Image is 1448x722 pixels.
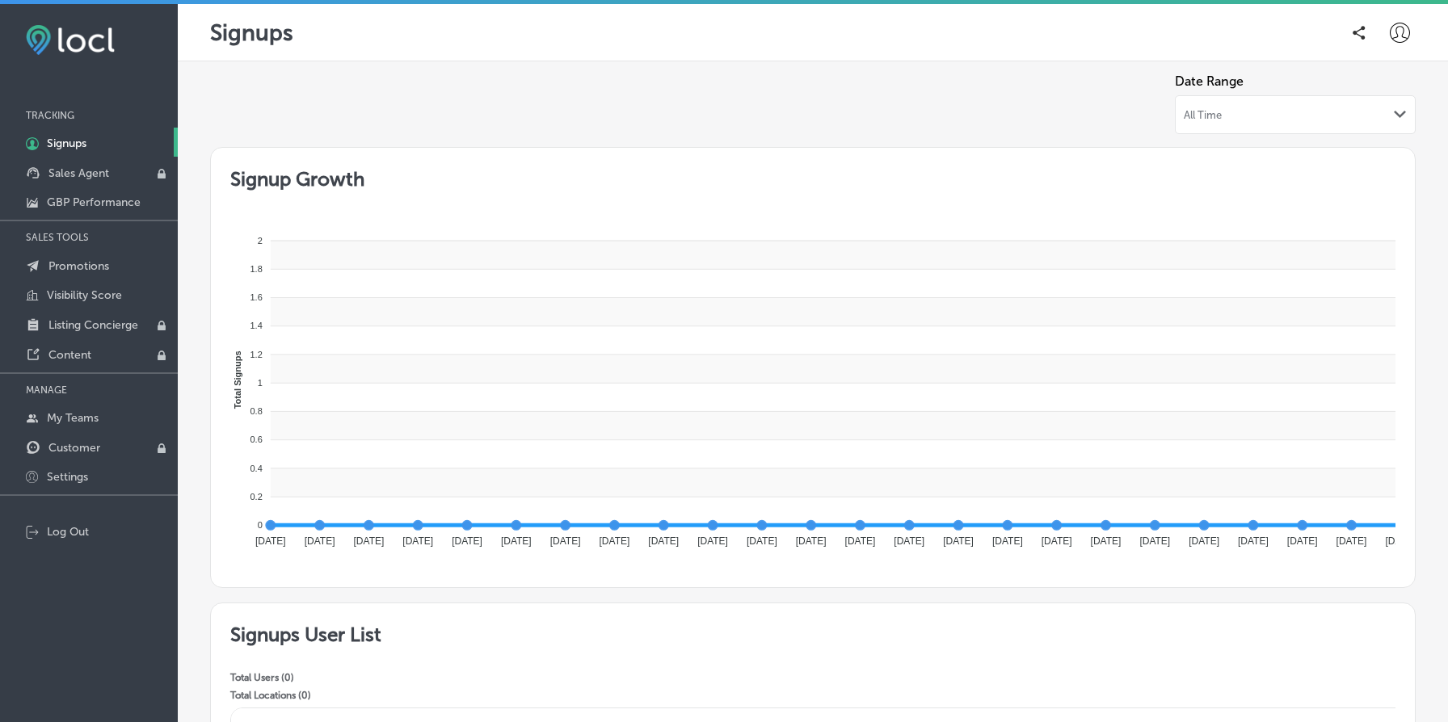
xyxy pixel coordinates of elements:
[354,535,385,547] tspan: [DATE]
[550,535,581,547] tspan: [DATE]
[250,406,263,416] tspan: 0.8
[1091,535,1122,547] tspan: [DATE]
[47,411,99,425] p: My Teams
[1336,535,1367,547] tspan: [DATE]
[796,535,827,547] tspan: [DATE]
[26,25,115,55] img: fda3e92497d09a02dc62c9cd864e3231.png
[230,672,381,683] p: Total Users ( 0 )
[845,535,876,547] tspan: [DATE]
[1184,109,1222,121] span: All Time
[305,535,335,547] tspan: [DATE]
[943,535,974,547] tspan: [DATE]
[258,378,263,388] tspan: 1
[47,136,86,150] p: Signups
[1287,535,1318,547] tspan: [DATE]
[250,492,263,502] tspan: 0.2
[230,623,381,646] h2: Signups User List
[250,264,263,274] tspan: 1.8
[230,167,1395,191] h2: Signup Growth
[48,348,91,362] p: Content
[1385,535,1416,547] tspan: [DATE]
[48,318,138,332] p: Listing Concierge
[47,288,122,302] p: Visibility Score
[210,19,293,46] p: Signups
[600,535,630,547] tspan: [DATE]
[250,464,263,473] tspan: 0.4
[230,690,381,701] p: Total Locations ( 0 )
[452,535,482,547] tspan: [DATE]
[47,525,89,539] p: Log Out
[1175,73,1416,89] label: Date Range
[47,195,141,209] p: GBP Performance
[250,321,263,330] tspan: 1.4
[258,520,263,530] tspan: 0
[747,535,777,547] tspan: [DATE]
[1042,535,1072,547] tspan: [DATE]
[697,535,728,547] tspan: [DATE]
[501,535,532,547] tspan: [DATE]
[992,535,1023,547] tspan: [DATE]
[1189,535,1219,547] tspan: [DATE]
[402,535,433,547] tspan: [DATE]
[250,292,263,302] tspan: 1.6
[648,535,679,547] tspan: [DATE]
[255,535,286,547] tspan: [DATE]
[233,351,242,409] text: Total Signups
[48,441,100,455] p: Customer
[258,236,263,246] tspan: 2
[894,535,924,547] tspan: [DATE]
[47,470,88,484] p: Settings
[250,434,263,444] tspan: 0.6
[1238,535,1269,547] tspan: [DATE]
[1139,535,1170,547] tspan: [DATE]
[48,166,109,180] p: Sales Agent
[250,350,263,359] tspan: 1.2
[48,259,109,273] p: Promotions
